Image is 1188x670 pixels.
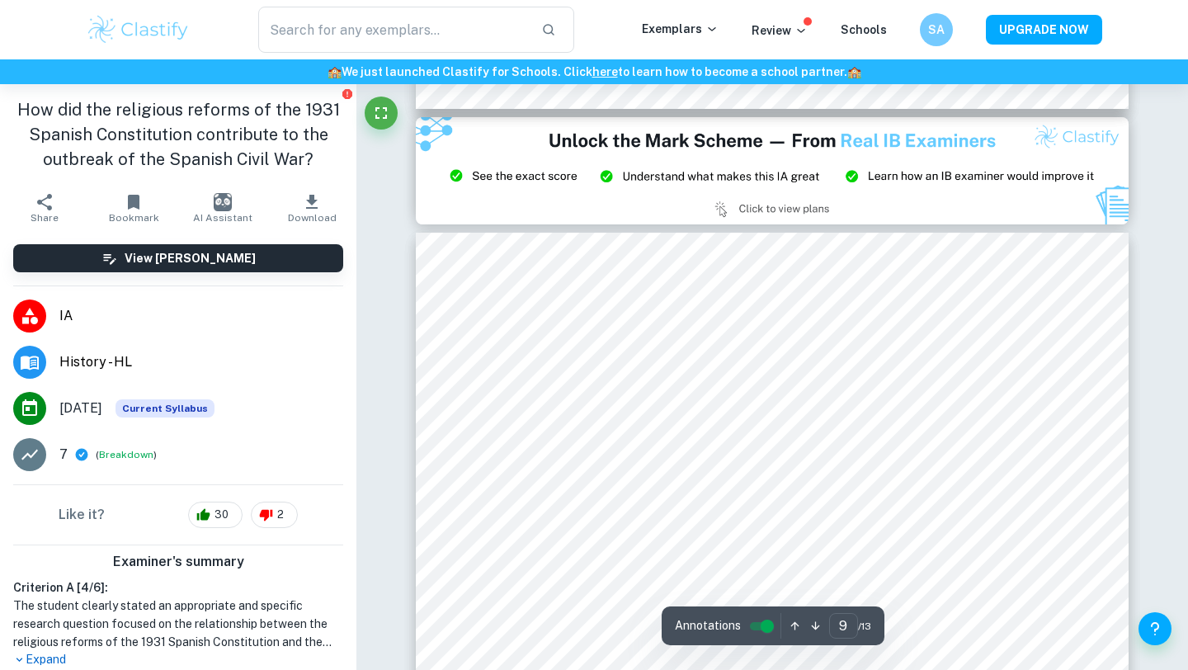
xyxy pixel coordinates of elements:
p: Exemplars [642,20,719,38]
button: View [PERSON_NAME] [13,244,343,272]
button: Report issue [341,87,353,100]
h6: Criterion A [ 4 / 6 ]: [13,578,343,597]
button: Download [267,185,356,231]
span: 🏫 [847,65,861,78]
h6: Like it? [59,505,105,525]
h6: SA [927,21,946,39]
p: Review [752,21,808,40]
div: This exemplar is based on the current syllabus. Feel free to refer to it for inspiration/ideas wh... [115,399,214,418]
button: Help and Feedback [1138,612,1171,645]
button: Breakdown [99,447,153,462]
h6: We just launched Clastify for Schools. Click to learn how to become a school partner. [3,63,1185,81]
span: [DATE] [59,399,102,418]
button: AI Assistant [178,185,267,231]
a: Schools [841,23,887,36]
p: Expand [13,651,343,668]
span: Current Syllabus [115,399,214,418]
span: Bookmark [109,212,159,224]
h6: Examiner's summary [7,552,350,572]
a: here [592,65,618,78]
span: Download [288,212,337,224]
span: AI Assistant [193,212,252,224]
h1: How did the religious reforms of the 1931 Spanish Constitution contribute to the outbreak of the ... [13,97,343,172]
input: Search for any exemplars... [258,7,528,53]
h1: The student clearly stated an appropriate and specific research question focused on the relations... [13,597,343,651]
span: 🏫 [328,65,342,78]
span: Annotations [675,617,741,635]
span: 30 [205,507,238,523]
div: 2 [251,502,298,528]
span: ( ) [96,447,157,463]
button: Fullscreen [365,97,398,130]
span: 2 [268,507,293,523]
span: IA [59,306,343,326]
h6: View [PERSON_NAME] [125,249,256,267]
img: Clastify logo [86,13,191,46]
div: 30 [188,502,243,528]
img: AI Assistant [214,193,232,211]
button: UPGRADE NOW [986,15,1102,45]
button: SA [920,13,953,46]
p: 7 [59,445,68,465]
span: Share [31,212,59,224]
span: History - HL [59,352,343,372]
span: / 13 [858,619,871,634]
button: Bookmark [89,185,178,231]
img: Ad [416,117,1129,224]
